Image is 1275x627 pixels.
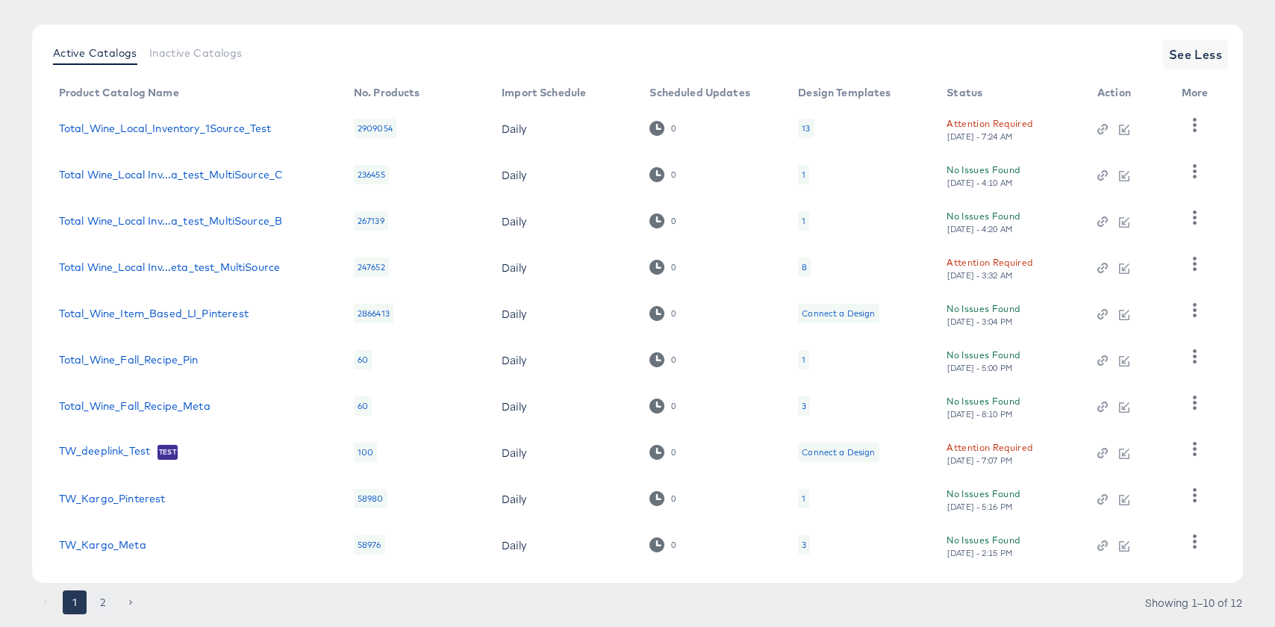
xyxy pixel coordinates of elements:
[802,400,806,412] div: 3
[119,590,143,614] button: Go to next page
[670,493,676,504] div: 0
[798,396,810,416] div: 3
[649,491,676,505] div: 0
[802,169,805,181] div: 1
[59,122,272,134] a: Total_Wine_Local_Inventory_1Source_Test
[947,255,1032,281] button: Attention Required[DATE] - 3:32 AM
[490,383,637,429] td: Daily
[798,304,879,323] div: Connect a Design
[802,354,805,366] div: 1
[798,87,891,99] div: Design Templates
[354,535,385,555] div: 58976
[670,169,676,180] div: 0
[649,121,676,135] div: 0
[649,306,676,320] div: 0
[354,87,420,99] div: No. Products
[354,258,389,277] div: 247652
[354,211,388,231] div: 267139
[32,590,146,614] nav: pagination navigation
[802,261,807,273] div: 8
[798,211,809,231] div: 1
[670,540,676,550] div: 0
[649,260,676,274] div: 0
[63,590,87,614] button: page 1
[798,350,809,369] div: 1
[354,443,377,462] div: 100
[670,401,676,411] div: 0
[670,355,676,365] div: 0
[798,258,811,277] div: 8
[649,213,676,228] div: 0
[59,493,166,505] a: TW_Kargo_Pinterest
[670,308,676,319] div: 0
[149,47,243,59] span: Inactive Catalogs
[354,119,396,138] div: 2909054
[59,539,146,551] a: TW_Kargo_Meta
[798,119,814,138] div: 13
[502,87,586,99] div: Import Schedule
[354,350,372,369] div: 60
[490,475,637,522] td: Daily
[649,167,676,181] div: 0
[802,493,805,505] div: 1
[947,440,1032,455] div: Attention Required
[59,215,282,227] a: Total Wine_Local Inv...a_test_MultiSource_B
[59,169,283,181] a: Total Wine_Local Inv...a_test_MultiSource_C
[802,215,805,227] div: 1
[947,440,1032,466] button: Attention Required[DATE] - 7:07 PM
[490,290,637,337] td: Daily
[354,396,372,416] div: 60
[1085,81,1170,105] th: Action
[490,105,637,152] td: Daily
[490,244,637,290] td: Daily
[649,445,676,459] div: 0
[490,337,637,383] td: Daily
[354,489,387,508] div: 58980
[947,270,1014,281] div: [DATE] - 3:32 AM
[490,198,637,244] td: Daily
[802,122,810,134] div: 13
[1163,40,1229,69] button: See Less
[802,446,875,458] div: Connect a Design
[1144,597,1243,608] div: Showing 1–10 of 12
[670,262,676,272] div: 0
[947,455,1014,466] div: [DATE] - 7:07 PM
[798,165,809,184] div: 1
[798,443,879,462] div: Connect a Design
[354,304,393,323] div: 2866413
[53,47,137,59] span: Active Catalogs
[935,81,1085,105] th: Status
[649,352,676,366] div: 0
[59,308,249,319] a: Total_Wine_Item_Based_LI_Pinterest
[798,489,809,508] div: 1
[649,399,676,413] div: 0
[947,116,1032,142] button: Attention Required[DATE] - 7:24 AM
[670,216,676,226] div: 0
[947,116,1032,131] div: Attention Required
[59,261,280,273] a: Total Wine_Local Inv...eta_test_MultiSource
[1170,81,1226,105] th: More
[802,308,875,319] div: Connect a Design
[1169,44,1223,65] span: See Less
[91,590,115,614] button: Go to page 2
[670,123,676,134] div: 0
[947,255,1032,270] div: Attention Required
[490,522,637,568] td: Daily
[947,131,1014,142] div: [DATE] - 7:24 AM
[158,446,178,458] span: Test
[670,447,676,458] div: 0
[59,87,179,99] div: Product Catalog Name
[649,87,750,99] div: Scheduled Updates
[490,152,637,198] td: Daily
[649,537,676,552] div: 0
[802,539,806,551] div: 3
[354,165,389,184] div: 236455
[490,429,637,475] td: Daily
[59,445,150,460] a: TW_deeplink_Test
[798,535,810,555] div: 3
[59,354,199,366] a: Total_Wine_Fall_Recipe_Pin
[59,400,211,412] a: Total_Wine_Fall_Recipe_Meta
